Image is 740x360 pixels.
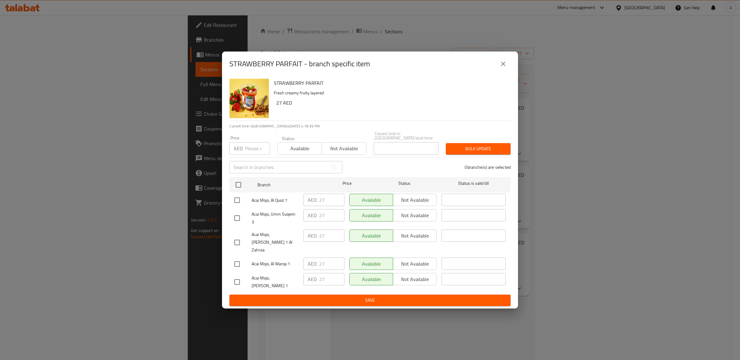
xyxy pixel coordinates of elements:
[257,181,322,189] span: Branch
[319,194,344,206] input: Please enter price
[442,180,506,187] span: Status is valid till
[308,260,317,267] p: AED
[319,230,344,242] input: Please enter price
[465,164,511,170] p: 0 branche(s) are selected
[276,98,506,107] h6: 27 AED
[229,59,370,69] h2: STRAWBERRY PARFAIT - branch specific item
[446,143,511,155] button: Bulk update
[308,212,317,219] p: AED
[234,296,506,304] span: Save
[229,295,511,306] button: Save
[229,161,328,173] input: Search in branches
[280,144,319,153] span: Available
[451,145,506,153] span: Bulk update
[274,89,506,97] p: Fresh creamy fruity layered
[277,142,322,155] button: Available
[274,79,506,87] h6: STRAWBERRY PARFAIT
[252,274,298,290] span: Acai Mojo, [PERSON_NAME] 1
[252,210,298,226] span: Acai Mojo, Umm Suqeim 3
[252,231,298,254] span: Acai Mojo, [PERSON_NAME] 1 Al Zahraa
[319,258,344,270] input: Please enter price
[319,273,344,285] input: Please enter price
[372,180,437,187] span: Status
[245,142,270,155] input: Please enter price
[308,232,317,239] p: AED
[496,56,511,71] button: close
[319,209,344,221] input: Please enter price
[229,123,511,129] p: Current time in [GEOGRAPHIC_DATA] is [DATE] 4:18:39 PM
[324,144,364,153] span: Not available
[252,260,298,268] span: Acai Mojo, Al Warqa 1
[229,79,269,118] img: STRAWBERRY PARFAIT
[252,197,298,204] span: Acai Mojo, Al Quoz 1
[308,196,317,204] p: AED
[234,145,243,152] p: AED
[308,275,317,283] p: AED
[322,142,366,155] button: Not available
[327,180,368,187] span: Price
